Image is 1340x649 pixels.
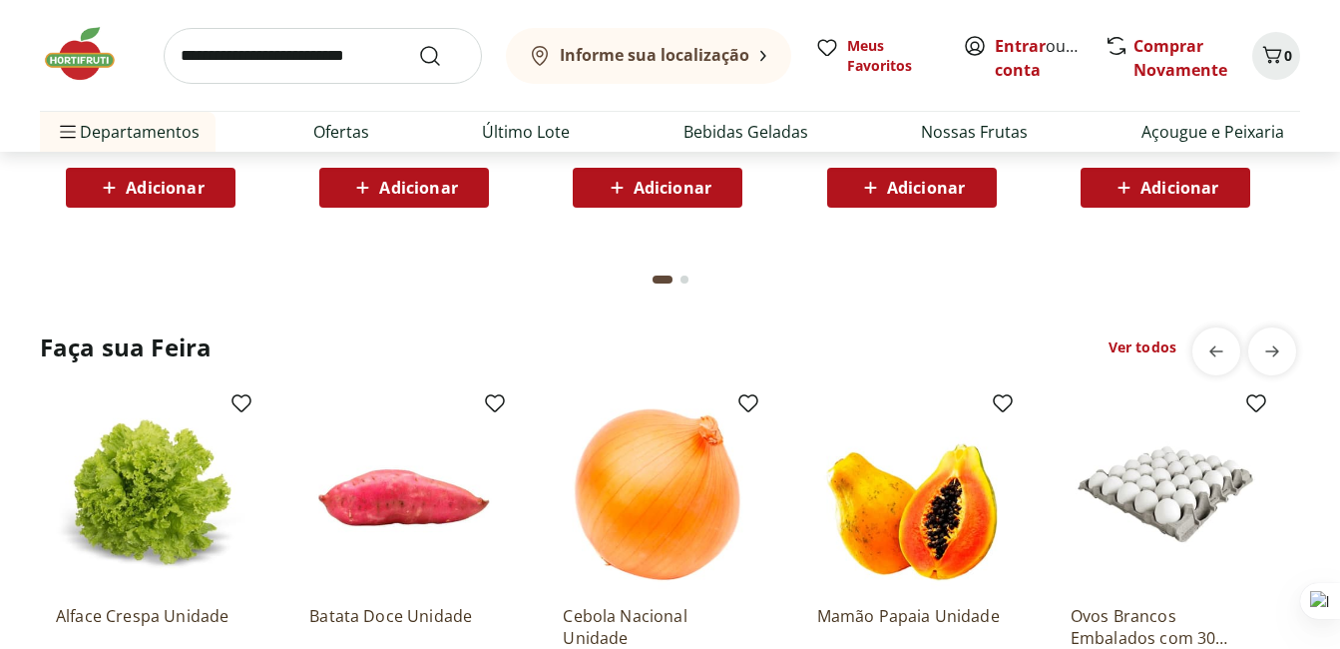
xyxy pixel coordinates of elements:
[309,605,499,649] a: Batata Doce Unidade
[1141,120,1284,144] a: Açougue e Peixaria
[1071,399,1260,589] img: Ovos Brancos Embalados com 30 unidades
[634,180,711,196] span: Adicionar
[847,36,939,76] span: Meus Favoritos
[921,120,1028,144] a: Nossas Frutas
[40,24,140,84] img: Hortifruti
[676,256,692,304] button: Go to page 2 from fs-carousel
[815,36,939,76] a: Meus Favoritos
[40,331,212,363] h2: Faça sua Feira
[126,180,204,196] span: Adicionar
[56,605,245,649] a: Alface Crespa Unidade
[1140,180,1218,196] span: Adicionar
[1284,46,1292,65] span: 0
[827,168,997,208] button: Adicionar
[563,605,752,649] a: Cebola Nacional Unidade
[56,108,200,156] span: Departamentos
[683,120,808,144] a: Bebidas Geladas
[66,168,235,208] button: Adicionar
[887,180,965,196] span: Adicionar
[164,28,482,84] input: search
[482,120,570,144] a: Último Lote
[418,44,466,68] button: Submit Search
[56,108,80,156] button: Menu
[817,399,1007,589] img: Mamão Papaia Unidade
[995,35,1105,81] a: Criar conta
[1133,35,1227,81] a: Comprar Novamente
[649,256,676,304] button: Current page from fs-carousel
[379,180,457,196] span: Adicionar
[309,399,499,589] img: Batata Doce Unidade
[817,605,1007,649] a: Mamão Papaia Unidade
[573,168,742,208] button: Adicionar
[1081,168,1250,208] button: Adicionar
[313,120,369,144] a: Ofertas
[56,399,245,589] img: Alface Crespa Unidade
[1252,32,1300,80] button: Carrinho
[1109,337,1176,357] a: Ver todos
[1071,605,1260,649] a: Ovos Brancos Embalados com 30 unidades
[319,168,489,208] button: Adicionar
[506,28,791,84] button: Informe sua localização
[995,35,1046,57] a: Entrar
[1192,327,1240,375] button: previous
[560,44,749,66] b: Informe sua localização
[563,399,752,589] img: Cebola Nacional Unidade
[995,34,1084,82] span: ou
[1248,327,1296,375] button: next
